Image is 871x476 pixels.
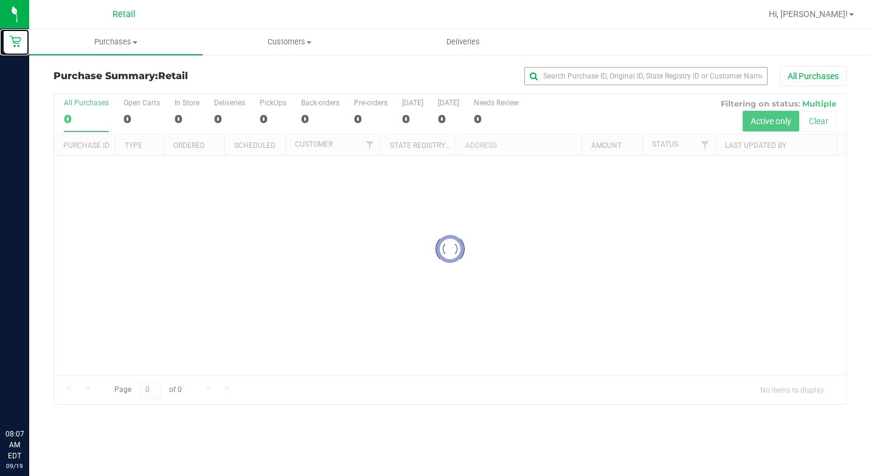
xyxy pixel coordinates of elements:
[203,37,375,47] span: Customers
[9,35,21,47] inline-svg: Retail
[12,379,49,415] iframe: Resource center
[54,71,318,82] h3: Purchase Summary:
[377,29,550,55] a: Deliveries
[769,9,848,19] span: Hi, [PERSON_NAME]!
[524,67,768,85] input: Search Purchase ID, Original ID, State Registry ID or Customer Name...
[780,66,847,86] button: All Purchases
[29,29,203,55] a: Purchases
[203,29,376,55] a: Customers
[5,461,24,471] p: 09/19
[430,37,496,47] span: Deliveries
[158,70,188,82] span: Retail
[29,37,203,47] span: Purchases
[5,429,24,461] p: 08:07 AM EDT
[113,9,136,19] span: Retail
